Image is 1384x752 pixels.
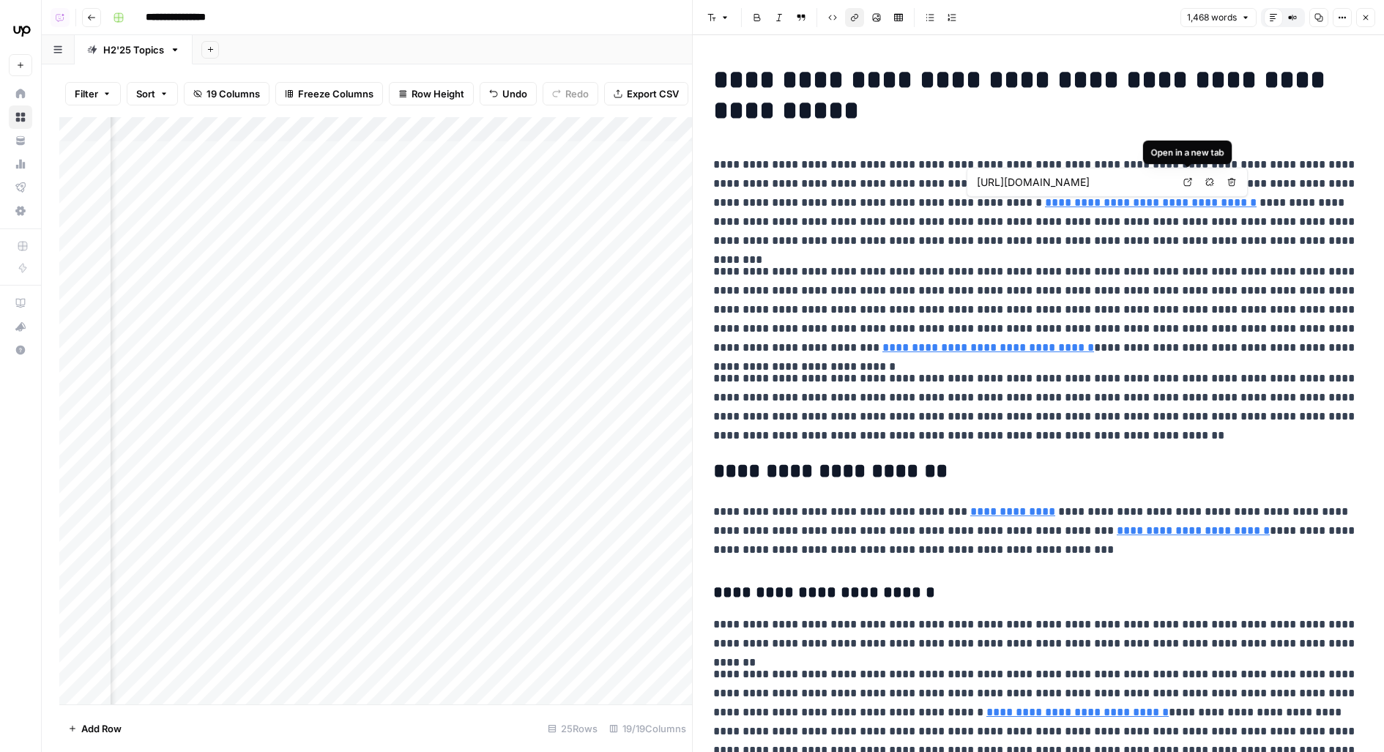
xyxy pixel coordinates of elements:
[9,17,35,43] img: Upwork Logo
[389,82,474,105] button: Row Height
[59,717,130,740] button: Add Row
[542,717,603,740] div: 25 Rows
[9,105,32,129] a: Browse
[9,338,32,362] button: Help + Support
[1151,146,1224,159] div: Open in a new tab
[412,86,464,101] span: Row Height
[9,176,32,199] a: Flightpath
[9,315,32,338] button: What's new?
[9,291,32,315] a: AirOps Academy
[298,86,373,101] span: Freeze Columns
[604,82,688,105] button: Export CSV
[184,82,269,105] button: 19 Columns
[502,86,527,101] span: Undo
[1180,8,1257,27] button: 1,468 words
[543,82,598,105] button: Redo
[103,42,164,57] div: H2'25 Topics
[65,82,121,105] button: Filter
[127,82,178,105] button: Sort
[480,82,537,105] button: Undo
[10,316,31,338] div: What's new?
[275,82,383,105] button: Freeze Columns
[565,86,589,101] span: Redo
[9,12,32,48] button: Workspace: Upwork
[207,86,260,101] span: 19 Columns
[627,86,679,101] span: Export CSV
[9,199,32,223] a: Settings
[136,86,155,101] span: Sort
[9,152,32,176] a: Usage
[603,717,692,740] div: 19/19 Columns
[9,82,32,105] a: Home
[9,129,32,152] a: Your Data
[81,721,122,736] span: Add Row
[75,35,193,64] a: H2'25 Topics
[1187,11,1237,24] span: 1,468 words
[75,86,98,101] span: Filter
